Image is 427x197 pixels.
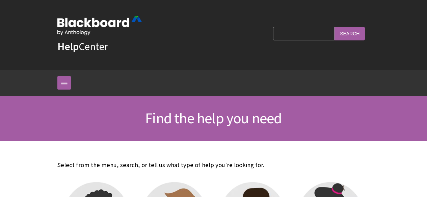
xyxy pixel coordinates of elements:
[335,27,365,40] input: Search
[57,40,108,53] a: HelpCenter
[145,109,282,127] span: Find the help you need
[57,161,370,169] p: Select from the menu, search, or tell us what type of help you're looking for.
[57,16,142,35] img: Blackboard by Anthology
[57,40,79,53] strong: Help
